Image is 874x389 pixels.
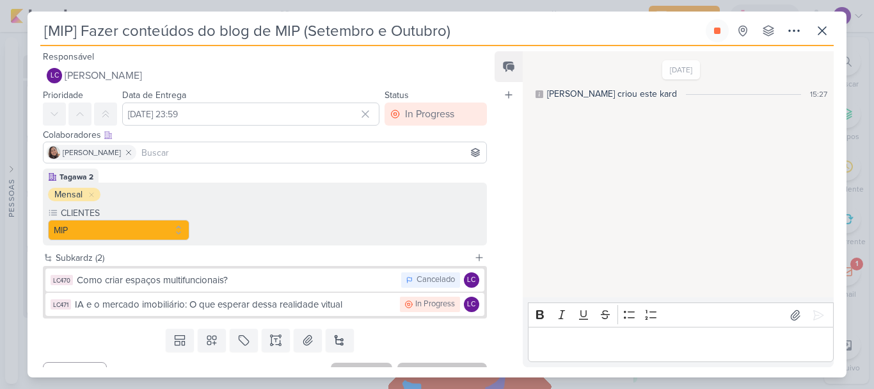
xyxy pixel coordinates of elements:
[48,220,189,240] button: MIP
[547,87,677,101] div: [PERSON_NAME] criou este kard
[122,90,186,101] label: Data de Entrega
[712,26,722,36] div: Parar relógio
[139,145,484,160] input: Buscar
[47,68,62,83] div: Laís Costa
[528,302,834,327] div: Editor toolbar
[51,275,73,285] div: LC470
[467,277,475,284] p: LC
[464,297,479,312] div: Laís Costa
[40,19,703,42] input: Kard Sem Título
[43,362,107,387] button: Cancelar
[122,103,379,126] input: Select a date
[60,171,93,183] div: Tagawa 2
[467,301,475,308] p: LC
[51,72,59,79] p: LC
[43,51,94,62] label: Responsável
[75,297,393,312] div: IA e o mercado imobiliário: O que esperar dessa realidade vitual
[43,90,83,101] label: Prioridade
[415,298,455,311] div: In Progress
[417,274,455,286] div: Cancelado
[385,90,409,101] label: Status
[43,64,487,87] button: LC [PERSON_NAME]
[63,147,121,158] span: [PERSON_NAME]
[54,188,83,201] div: Mensal
[51,299,71,310] div: LC471
[60,206,189,220] label: CLIENTES
[45,293,484,316] button: LC471 IA e o mercado imobiliário: O que esperar dessa realidade vitual In Progress LC
[77,273,395,288] div: Como criar espaços multifuncionais?
[43,128,487,142] div: Colaboradores
[464,272,479,288] div: Laís Costa
[47,146,60,159] img: Sharlene Khoury
[65,68,142,83] span: [PERSON_NAME]
[405,106,454,122] div: In Progress
[56,251,469,265] div: Subkardz (2)
[385,103,487,126] button: In Progress
[45,269,484,292] button: LC470 Como criar espaços multifuncionais? Cancelado LC
[810,88,827,100] div: 15:27
[528,327,834,362] div: Editor editing area: main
